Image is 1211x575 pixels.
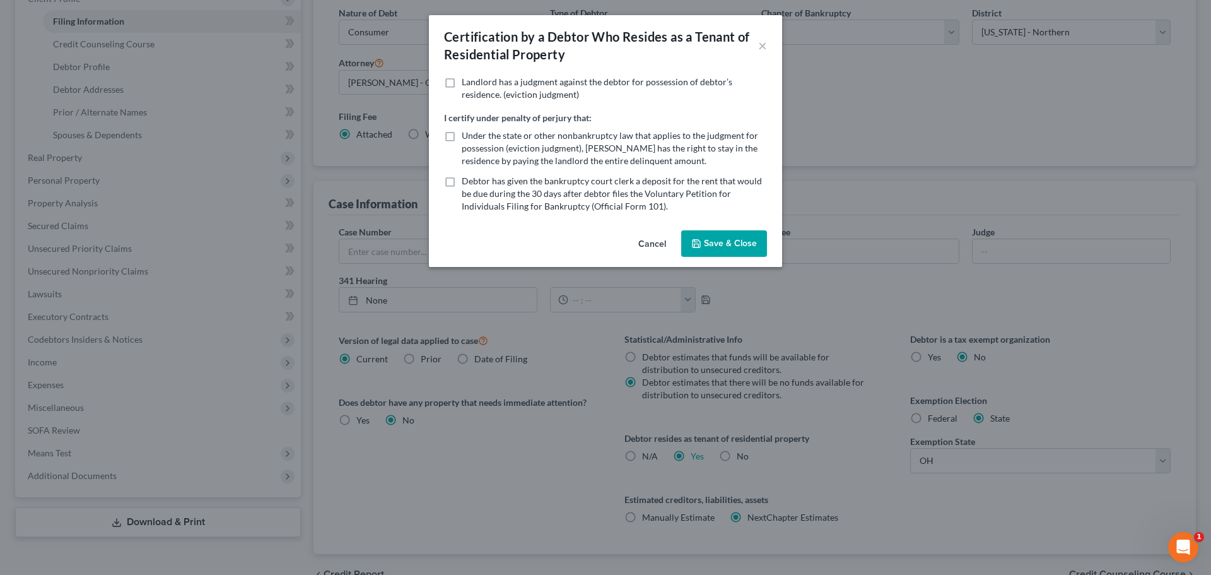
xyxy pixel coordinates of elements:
[462,130,758,166] span: Under the state or other nonbankruptcy law that applies to the judgment for possession (eviction ...
[1194,532,1204,542] span: 1
[628,232,676,257] button: Cancel
[444,28,758,63] div: Certification by a Debtor Who Resides as a Tenant of Residential Property
[681,230,767,257] button: Save & Close
[758,38,767,53] button: ×
[444,111,592,124] label: I certify under penalty of perjury that:
[462,175,762,211] span: Debtor has given the bankruptcy court clerk a deposit for the rent that would be due during the 3...
[1168,532,1198,562] iframe: Intercom live chat
[462,76,732,100] span: Landlord has a judgment against the debtor for possession of debtor’s residence. (eviction judgment)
